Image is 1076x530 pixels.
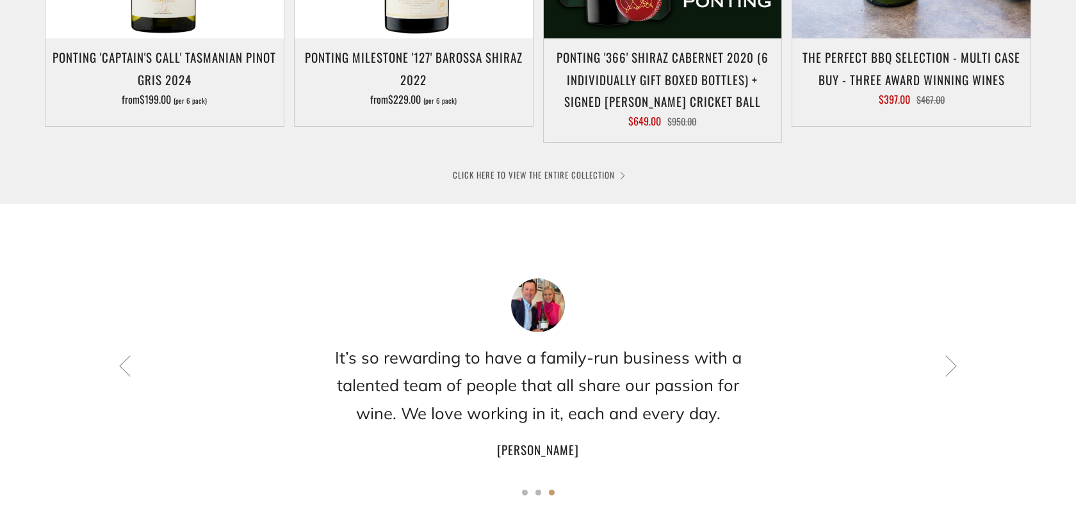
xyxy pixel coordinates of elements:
a: CLICK HERE TO VIEW THE ENTIRE COLLECTION [453,168,623,181]
span: from [122,92,207,107]
span: $950.00 [667,115,696,128]
a: The perfect BBQ selection - MULTI CASE BUY - Three award winning wines $397.00 $467.00 [792,46,1031,110]
span: $229.00 [388,92,421,107]
span: $467.00 [917,93,945,106]
h3: Ponting Milestone '127' Barossa Shiraz 2022 [301,46,526,90]
h4: [PERSON_NAME] [320,438,756,460]
span: from [370,92,457,107]
button: 2 [535,490,541,495]
span: (per 6 pack) [423,97,457,104]
button: 1 [522,490,528,495]
span: $199.00 [140,92,171,107]
a: Ponting 'Captain's Call' Tasmanian Pinot Gris 2024 from$199.00 (per 6 pack) [45,46,284,110]
h2: It’s so rewarding to have a family-run business with a talented team of people that all share our... [320,344,756,427]
h3: Ponting 'Captain's Call' Tasmanian Pinot Gris 2024 [52,46,277,90]
h3: Ponting '366' Shiraz Cabernet 2020 (6 individually gift boxed bottles) + SIGNED [PERSON_NAME] CRI... [550,46,776,112]
h3: The perfect BBQ selection - MULTI CASE BUY - Three award winning wines [799,46,1024,90]
span: $397.00 [879,92,910,107]
a: Ponting '366' Shiraz Cabernet 2020 (6 individually gift boxed bottles) + SIGNED [PERSON_NAME] CRI... [544,46,782,126]
span: $649.00 [628,113,661,129]
a: Ponting Milestone '127' Barossa Shiraz 2022 from$229.00 (per 6 pack) [295,46,533,110]
span: (per 6 pack) [174,97,207,104]
button: 3 [549,490,555,495]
